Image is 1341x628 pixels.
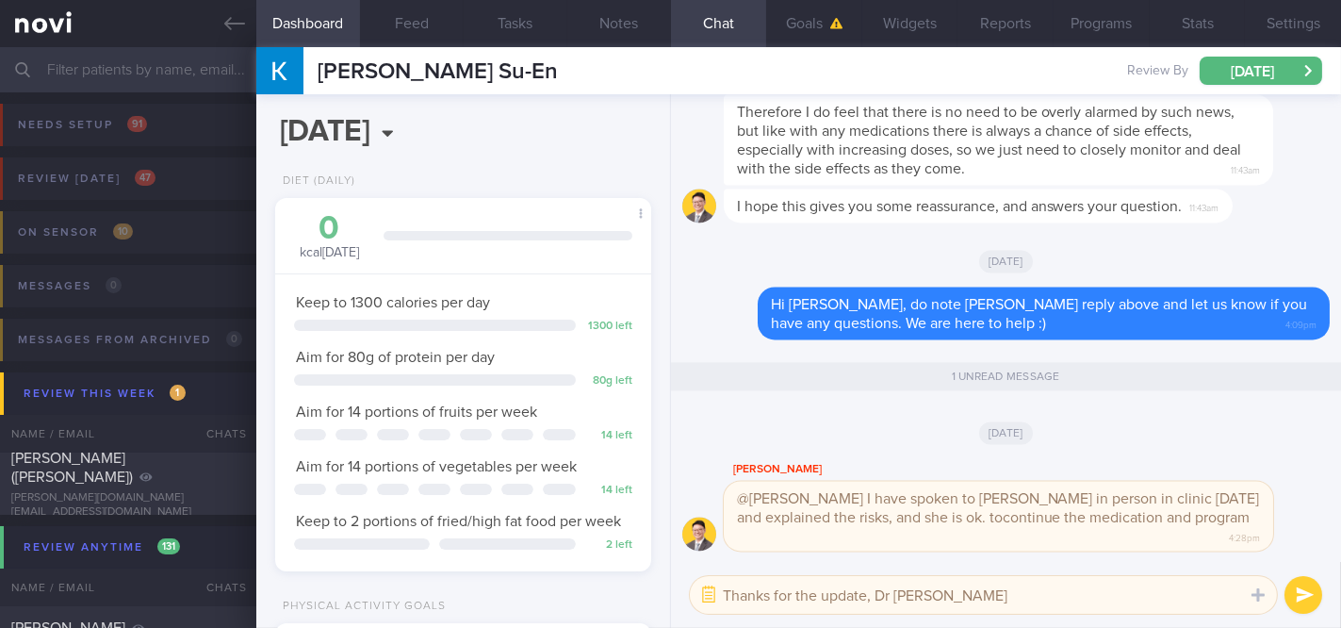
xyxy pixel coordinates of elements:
span: Aim for 14 portions of fruits per week [296,405,537,420]
div: Chats [181,569,256,606]
span: Aim for 80g of protein per day [296,350,495,365]
div: [PERSON_NAME][DOMAIN_NAME][EMAIL_ADDRESS][DOMAIN_NAME] [11,491,245,520]
span: 11:43am [1190,197,1219,215]
span: 47 [135,170,155,186]
div: Review anytime [19,535,185,560]
span: 0 [106,277,122,293]
span: 11:43am [1231,159,1260,177]
div: On sensor [13,220,138,245]
span: Aim for 14 portions of vegetables per week [296,459,577,474]
span: @[PERSON_NAME] I have spoken to [PERSON_NAME] in person in clinic [DATE] and explained the risks,... [737,491,1260,525]
div: 0 [294,212,365,245]
div: Messages [13,273,126,299]
div: kcal [DATE] [294,212,365,262]
span: Review By [1127,63,1188,80]
div: Diet (Daily) [275,174,355,189]
span: 91 [127,116,147,132]
button: [DATE] [1200,57,1322,85]
span: 1 [170,385,186,401]
span: 10 [113,223,133,240]
span: [DATE] [979,421,1033,444]
span: 4:28pm [1229,527,1260,545]
div: [PERSON_NAME] [724,458,1330,481]
div: 1300 left [585,320,632,334]
span: Therefore I do feel that there is no need to be overly alarmed by such news, but like with any me... [737,105,1242,176]
span: Hi [PERSON_NAME], do note [PERSON_NAME] reply above and let us know if you have any questions. We... [771,297,1308,331]
span: I hope this gives you some reassurance, and answers your question. [737,199,1183,214]
div: Review [DATE] [13,166,160,191]
div: Chats [181,415,256,453]
div: 14 left [585,429,632,443]
div: Review this week [19,381,190,406]
div: 14 left [585,484,632,498]
div: Physical Activity Goals [275,600,446,614]
div: Needs setup [13,112,152,138]
span: 0 [226,331,242,347]
span: [PERSON_NAME] Su-En [318,60,558,83]
span: 131 [157,538,180,554]
span: 4:09pm [1285,314,1316,332]
span: [DATE] [979,250,1033,273]
div: 80 g left [585,374,632,388]
div: 2 left [585,538,632,553]
span: Keep to 1300 calories per day [296,295,490,310]
div: Messages from Archived [13,327,247,353]
span: [PERSON_NAME] ([PERSON_NAME]) [11,451,133,485]
span: Keep to 2 portions of fried/high fat food per week [296,514,621,529]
